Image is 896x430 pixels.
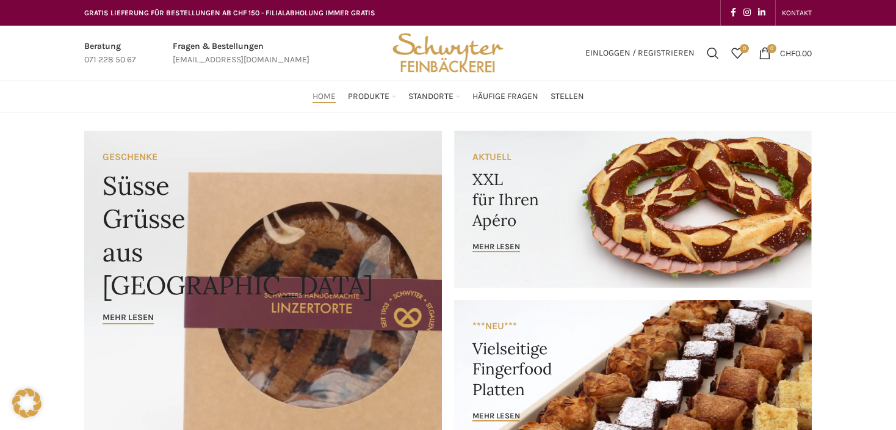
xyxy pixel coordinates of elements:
[388,26,508,81] img: Bäckerei Schwyter
[348,84,396,109] a: Produkte
[579,41,701,65] a: Einloggen / Registrieren
[551,91,584,103] span: Stellen
[78,84,818,109] div: Main navigation
[585,49,695,57] span: Einloggen / Registrieren
[348,91,389,103] span: Produkte
[551,84,584,109] a: Stellen
[780,48,795,58] span: CHF
[782,9,812,17] span: KONTAKT
[782,1,812,25] a: KONTAKT
[472,84,538,109] a: Häufige Fragen
[767,44,776,53] span: 0
[313,84,336,109] a: Home
[754,4,769,21] a: Linkedin social link
[84,9,375,17] span: GRATIS LIEFERUNG FÜR BESTELLUNGEN AB CHF 150 - FILIALABHOLUNG IMMER GRATIS
[388,47,508,57] a: Site logo
[780,48,812,58] bdi: 0.00
[776,1,818,25] div: Secondary navigation
[725,41,750,65] div: Meine Wunschliste
[701,41,725,65] a: Suchen
[454,131,812,288] a: Banner link
[472,91,538,103] span: Häufige Fragen
[408,91,453,103] span: Standorte
[740,4,754,21] a: Instagram social link
[173,40,309,67] a: Infobox link
[408,84,460,109] a: Standorte
[727,4,740,21] a: Facebook social link
[753,41,818,65] a: 0 CHF0.00
[84,40,136,67] a: Infobox link
[313,91,336,103] span: Home
[725,41,750,65] a: 0
[740,44,749,53] span: 0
